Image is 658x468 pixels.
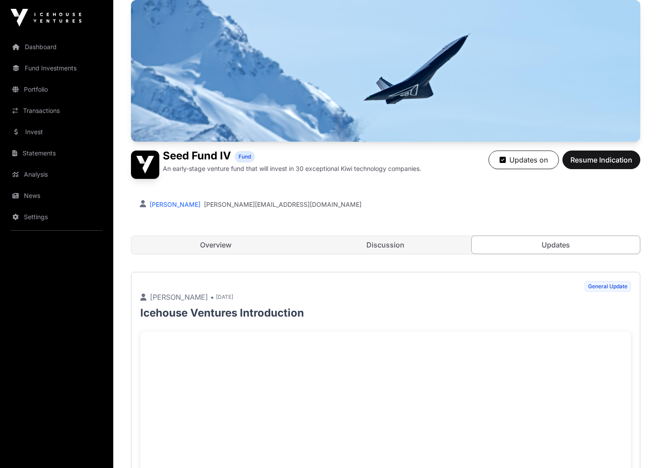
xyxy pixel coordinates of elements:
[131,151,159,179] img: Seed Fund IV
[204,200,362,209] a: [PERSON_NAME][EMAIL_ADDRESS][DOMAIN_NAME]
[148,201,200,208] a: [PERSON_NAME]
[163,151,231,162] h1: Seed Fund IV
[562,151,640,169] button: Resume Indication
[7,58,106,78] a: Fund Investments
[140,292,214,302] p: [PERSON_NAME] •
[570,155,632,165] span: Resume Indication
[131,236,300,254] a: Overview
[239,153,251,160] span: Fund
[11,9,81,27] img: Icehouse Ventures Logo
[131,236,640,254] nav: Tabs
[614,425,658,468] iframe: Chat Widget
[216,294,233,301] span: [DATE]
[7,122,106,142] a: Invest
[163,164,421,173] p: An early-stage venture fund that will invest in 30 exceptional Kiwi technology companies.
[7,37,106,57] a: Dashboard
[140,306,631,320] p: Icehouse Ventures Introduction
[7,165,106,184] a: Analysis
[471,236,640,254] a: Updates
[301,236,469,254] a: Discussion
[7,143,106,163] a: Statements
[489,151,559,169] button: Updates on
[7,101,106,120] a: Transactions
[585,281,631,292] span: General Update
[7,207,106,227] a: Settings
[7,80,106,99] a: Portfolio
[7,186,106,205] a: News
[562,159,640,168] a: Resume Indication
